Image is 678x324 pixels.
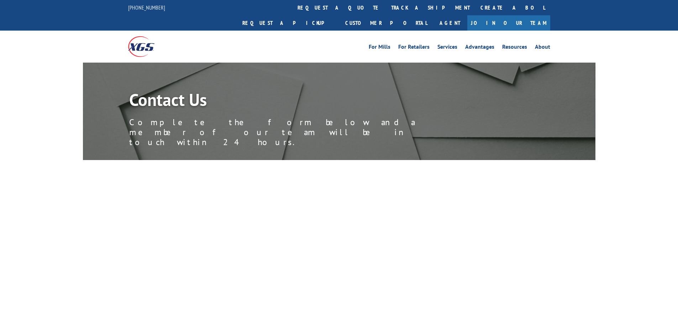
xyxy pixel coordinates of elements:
[129,117,450,147] p: Complete the form below and a member of our team will be in touch within 24 hours.
[340,15,432,31] a: Customer Portal
[437,44,457,52] a: Services
[398,44,430,52] a: For Retailers
[237,15,340,31] a: Request a pickup
[432,15,467,31] a: Agent
[129,91,450,112] h1: Contact Us
[465,44,494,52] a: Advantages
[467,15,550,31] a: Join Our Team
[369,44,390,52] a: For Mills
[502,44,527,52] a: Resources
[128,4,165,11] a: [PHONE_NUMBER]
[535,44,550,52] a: About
